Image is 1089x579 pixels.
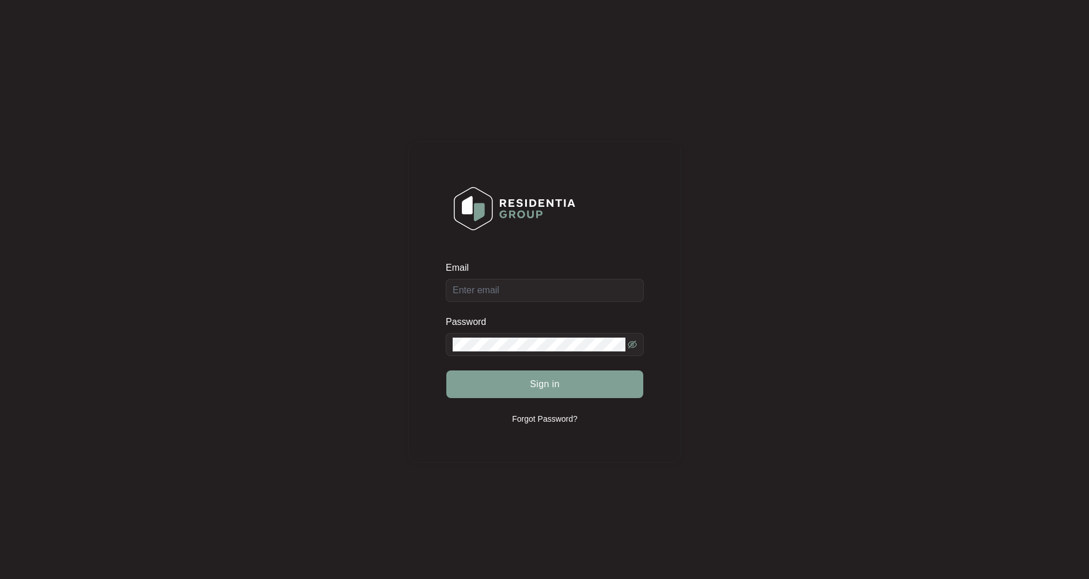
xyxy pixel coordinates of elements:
[446,179,583,238] img: Login Logo
[628,340,637,349] span: eye-invisible
[446,279,644,302] input: Email
[446,370,643,398] button: Sign in
[530,377,560,391] span: Sign in
[446,262,477,274] label: Email
[453,338,625,351] input: Password
[446,316,495,328] label: Password
[512,413,578,425] p: Forgot Password?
